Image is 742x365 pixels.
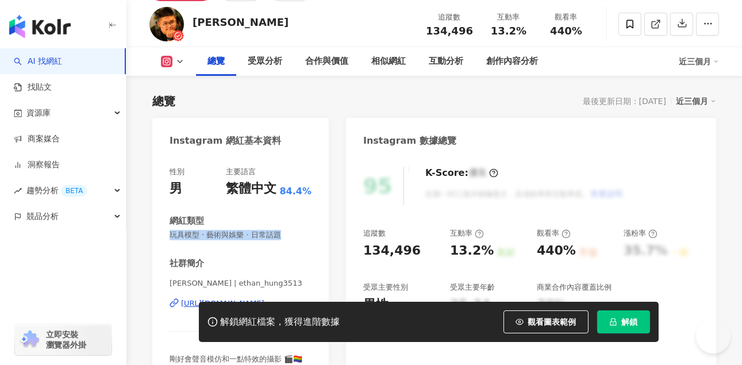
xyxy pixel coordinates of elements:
span: 立即安裝 瀏覽器外掛 [46,329,86,350]
div: 男性 [363,296,389,314]
button: 解鎖 [597,310,650,333]
div: 最後更新日期：[DATE] [583,97,666,106]
div: 男 [170,180,182,198]
div: 134,496 [363,242,421,260]
div: 互動率 [487,11,530,23]
div: 近三個月 [679,52,719,71]
a: 商案媒合 [14,133,60,145]
div: 440% [537,242,576,260]
span: [PERSON_NAME] | ethan_hung3513 [170,278,312,289]
span: 觀看圖表範例 [528,317,576,326]
span: 資源庫 [26,100,51,126]
a: searchAI 找網紅 [14,56,62,67]
div: [URL][DOMAIN_NAME] [181,298,264,309]
div: 性別 [170,167,184,177]
div: 追蹤數 [426,11,473,23]
div: 網紅類型 [170,215,204,227]
div: 繁體中文 [226,180,276,198]
div: [PERSON_NAME] [193,15,289,29]
div: 社群簡介 [170,258,204,270]
div: 總覽 [207,55,225,68]
div: 受眾主要性別 [363,282,408,293]
span: 玩具模型 · 藝術與娛樂 · 日常話題 [170,230,312,240]
span: 84.4% [279,185,312,198]
div: 受眾主要年齡 [450,282,495,293]
span: 13.2% [491,25,526,37]
div: 互動分析 [429,55,463,68]
div: 受眾分析 [248,55,282,68]
span: 134,496 [426,25,473,37]
a: chrome extension立即安裝 瀏覽器外掛 [15,324,112,355]
div: 解鎖網紅檔案，獲得進階數據 [221,316,340,328]
span: 競品分析 [26,203,59,229]
div: 追蹤數 [363,228,386,239]
img: logo [9,15,71,38]
div: 創作內容分析 [486,55,538,68]
div: 商業合作內容覆蓋比例 [537,282,612,293]
div: 近三個月 [676,94,716,109]
div: 觀看率 [537,228,571,239]
button: 觀看圖表範例 [503,310,589,333]
div: Instagram 網紅基本資料 [170,135,281,147]
img: chrome extension [18,331,41,349]
span: 解鎖 [622,317,638,326]
div: 合作與價值 [305,55,348,68]
div: 漲粉率 [624,228,658,239]
div: 主要語言 [226,167,256,177]
div: 相似網紅 [371,55,406,68]
img: KOL Avatar [149,7,184,41]
div: BETA [61,185,87,197]
span: lock [609,318,617,326]
a: 洞察報告 [14,159,60,171]
div: 13.2% [450,242,494,260]
span: 440% [550,25,582,37]
a: [URL][DOMAIN_NAME] [170,298,312,309]
span: rise [14,187,22,195]
span: 趨勢分析 [26,178,87,203]
div: K-Score : [425,167,498,179]
a: 找貼文 [14,82,52,93]
div: 互動率 [450,228,484,239]
div: Instagram 數據總覽 [363,135,456,147]
div: 總覽 [152,93,175,109]
div: 觀看率 [544,11,588,23]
